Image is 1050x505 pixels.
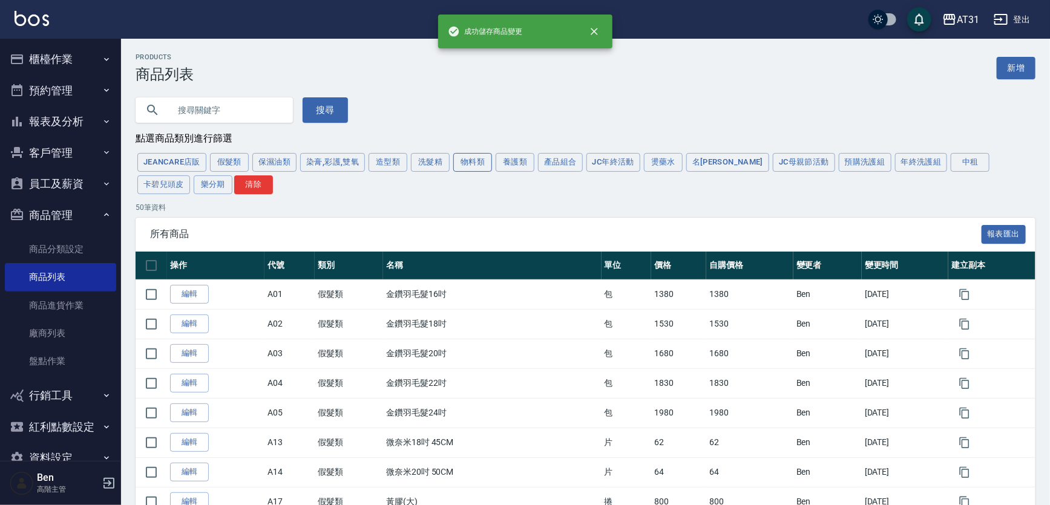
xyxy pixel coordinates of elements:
th: 變更者 [793,252,862,280]
button: 假髮類 [210,153,249,172]
td: 微奈米20吋 50CM [383,457,601,487]
button: 染膏,彩護,雙氧 [300,153,365,172]
td: [DATE] [862,428,949,457]
button: 行銷工具 [5,380,116,411]
td: 1830 [651,368,706,398]
td: 1380 [651,279,706,309]
a: 編輯 [170,344,209,363]
button: 預購洗護組 [839,153,891,172]
td: Ben [793,398,862,428]
button: close [581,18,608,45]
td: 金鑽羽毛髮16吋 [383,279,601,309]
button: JeanCare店販 [137,153,206,172]
button: 報表及分析 [5,106,116,137]
td: 1530 [706,309,793,339]
button: 報表匯出 [982,225,1026,244]
td: A01 [264,279,315,309]
button: 保濕油類 [252,153,297,172]
button: 產品組合 [538,153,583,172]
th: 操作 [167,252,264,280]
td: 包 [602,279,652,309]
td: 64 [651,457,706,487]
td: 假髮類 [315,309,383,339]
button: 員工及薪資 [5,168,116,200]
td: [DATE] [862,279,949,309]
td: Ben [793,368,862,398]
th: 單位 [602,252,652,280]
td: 62 [706,428,793,457]
button: 資料設定 [5,442,116,474]
h5: Ben [37,472,99,484]
button: AT31 [937,7,984,32]
div: 點選商品類別進行篩選 [136,132,1035,145]
td: 1680 [651,339,706,368]
td: Ben [793,279,862,309]
td: 假髮類 [315,368,383,398]
th: 名稱 [383,252,601,280]
td: [DATE] [862,368,949,398]
td: [DATE] [862,398,949,428]
td: 金鑽羽毛髮18吋 [383,309,601,339]
td: 假髮類 [315,457,383,487]
td: 片 [602,457,652,487]
td: 片 [602,428,652,457]
a: 編輯 [170,433,209,452]
button: 清除 [234,175,273,194]
td: 62 [651,428,706,457]
input: 搜尋關鍵字 [169,94,283,126]
a: 商品分類設定 [5,235,116,263]
td: 64 [706,457,793,487]
a: 商品進貨作業 [5,292,116,319]
button: JC年終活動 [586,153,640,172]
button: 樂分期 [194,175,232,194]
td: 微奈米18吋 45CM [383,428,601,457]
img: Person [10,471,34,495]
td: Ben [793,309,862,339]
span: 成功儲存商品變更 [448,25,523,37]
button: 洗髮精 [411,153,450,172]
button: 客戶管理 [5,137,116,169]
button: 養護類 [496,153,534,172]
span: 所有商品 [150,228,982,240]
td: A04 [264,368,315,398]
p: 50 筆資料 [136,202,1035,213]
td: 1980 [651,398,706,428]
button: 商品管理 [5,200,116,231]
th: 自購價格 [706,252,793,280]
button: 登出 [989,8,1035,31]
button: 名[PERSON_NAME] [686,153,769,172]
td: A13 [264,428,315,457]
button: JC母親節活動 [773,153,835,172]
a: 新增 [997,57,1035,79]
a: 編輯 [170,463,209,481]
a: 商品列表 [5,263,116,291]
a: 編輯 [170,285,209,304]
a: 廠商列表 [5,319,116,347]
td: 包 [602,368,652,398]
td: A03 [264,339,315,368]
button: 紅利點數設定 [5,411,116,443]
td: 1530 [651,309,706,339]
td: 1680 [706,339,793,368]
td: 1830 [706,368,793,398]
td: [DATE] [862,457,949,487]
h2: Products [136,53,194,61]
th: 價格 [651,252,706,280]
button: 搜尋 [303,97,348,123]
td: Ben [793,428,862,457]
a: 編輯 [170,403,209,422]
td: 包 [602,309,652,339]
td: Ben [793,457,862,487]
td: 假髮類 [315,398,383,428]
th: 建立副本 [948,252,1035,280]
button: 燙藥水 [644,153,683,172]
td: Ben [793,339,862,368]
td: [DATE] [862,339,949,368]
button: 物料類 [453,153,492,172]
td: A05 [264,398,315,428]
button: 中租 [951,153,989,172]
td: 1380 [706,279,793,309]
th: 類別 [315,252,383,280]
th: 代號 [264,252,315,280]
td: A02 [264,309,315,339]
